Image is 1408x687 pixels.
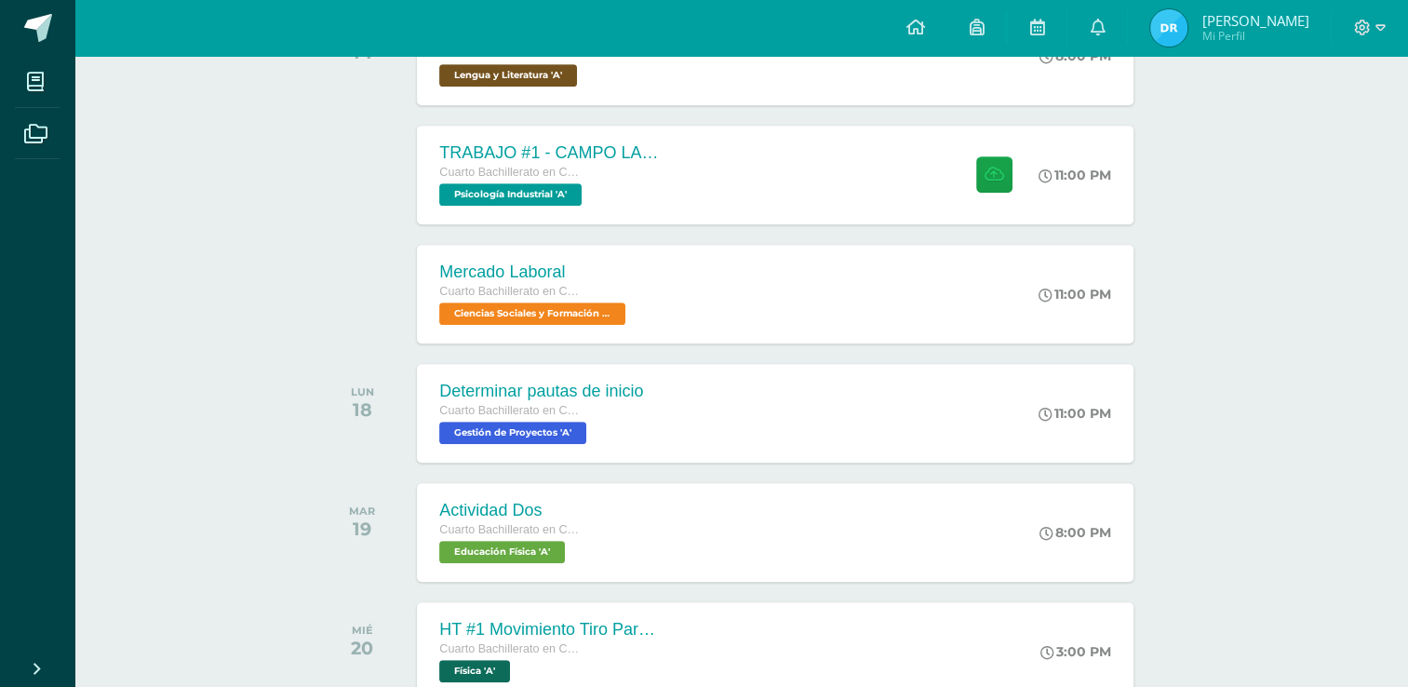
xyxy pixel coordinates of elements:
[439,263,630,282] div: Mercado Laboral
[1039,524,1111,541] div: 8:00 PM
[1040,643,1111,660] div: 3:00 PM
[439,404,579,417] span: Cuarto Bachillerato en CCLL con Orientación en Diseño Gráfico
[351,624,373,637] div: MIÉ
[349,518,375,540] div: 19
[439,143,663,163] div: TRABAJO #1 - CAMPO LABORAL
[349,505,375,518] div: MAR
[439,64,577,87] span: Lengua y Literatura 'A'
[439,166,579,179] span: Cuarto Bachillerato en CCLL con Orientación en Diseño Gráfico
[439,541,565,563] span: Educación Física 'A'
[439,303,625,325] span: Ciencias Sociales y Formación Ciudadana 'A'
[439,183,582,206] span: Psicología Industrial 'A'
[439,501,579,520] div: Actividad Dos
[439,660,510,682] span: Física 'A'
[439,642,579,655] span: Cuarto Bachillerato en CCLL con Orientación en Diseño Gráfico
[351,637,373,659] div: 20
[1039,286,1111,303] div: 11:00 PM
[439,523,579,536] span: Cuarto Bachillerato en CCLL con Orientación en Diseño Gráfico
[439,382,643,401] div: Determinar pautas de inicio
[439,422,586,444] span: Gestión de Proyectos 'A'
[351,385,374,398] div: LUN
[1039,167,1111,183] div: 11:00 PM
[1150,9,1187,47] img: cdec160f2c50c3310a63869b1866c3b4.png
[439,620,663,640] div: HT #1 Movimiento Tiro Parabolico
[439,285,579,298] span: Cuarto Bachillerato en CCLL con Orientación en Diseño Gráfico
[1201,11,1308,30] span: [PERSON_NAME]
[1039,405,1111,422] div: 11:00 PM
[1201,28,1308,44] span: Mi Perfil
[351,398,374,421] div: 18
